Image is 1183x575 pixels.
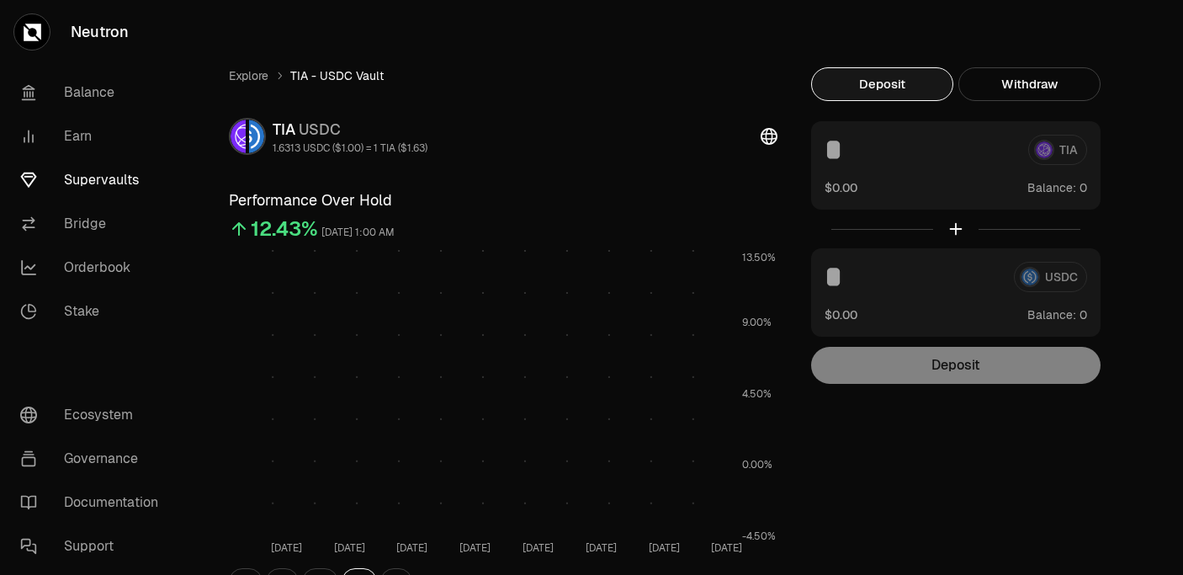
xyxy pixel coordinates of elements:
tspan: [DATE] [459,541,491,555]
a: Earn [7,114,182,158]
span: USDC [299,120,341,139]
div: TIA [273,118,427,141]
span: Balance: [1027,306,1076,323]
img: USDC Logo [249,120,264,153]
tspan: 13.50% [742,251,776,264]
tspan: [DATE] [649,541,680,555]
a: Bridge [7,202,182,246]
img: TIA Logo [231,120,246,153]
tspan: 4.50% [742,387,772,401]
button: Deposit [811,67,953,101]
tspan: [DATE] [271,541,302,555]
a: Documentation [7,481,182,524]
nav: breadcrumb [229,67,777,84]
span: Balance: [1027,179,1076,196]
button: $0.00 [825,178,857,196]
tspan: [DATE] [334,541,365,555]
a: Supervaults [7,158,182,202]
a: Governance [7,437,182,481]
tspan: [DATE] [711,541,742,555]
tspan: 9.00% [742,316,772,329]
tspan: [DATE] [396,541,427,555]
div: 1.6313 USDC ($1.00) = 1 TIA ($1.63) [273,141,427,155]
div: [DATE] 1:00 AM [321,223,395,242]
button: $0.00 [825,306,857,323]
button: Withdraw [958,67,1101,101]
tspan: [DATE] [523,541,554,555]
tspan: -4.50% [742,530,776,543]
a: Stake [7,290,182,333]
a: Balance [7,71,182,114]
div: 12.43% [251,216,318,242]
a: Support [7,524,182,568]
span: TIA - USDC Vault [290,67,384,84]
a: Orderbook [7,246,182,290]
h3: Performance Over Hold [229,189,777,212]
a: Explore [229,67,268,84]
a: Ecosystem [7,393,182,437]
tspan: [DATE] [586,541,617,555]
tspan: 0.00% [742,458,772,471]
